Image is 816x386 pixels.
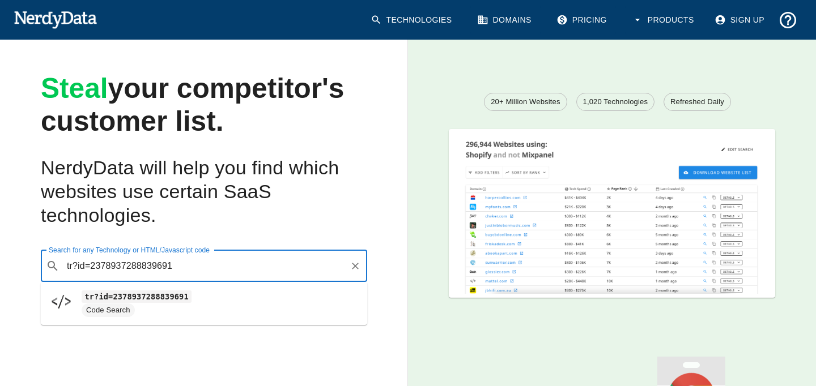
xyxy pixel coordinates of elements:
[41,156,367,228] h2: NerdyData will help you find which websites use certain SaaS technologies.
[347,258,363,274] button: Clear
[470,6,541,35] a: Domains
[41,72,108,104] span: Steal
[625,6,703,35] button: Products
[41,72,367,138] h1: your competitor's customer list.
[484,96,566,108] span: 20+ Million Websites
[664,93,731,111] a: Refreshed Daily
[14,8,97,31] img: NerdyData.com
[577,96,654,108] span: 1,020 Technologies
[449,129,775,294] img: A screenshot of a report showing the total number of websites using Shopify
[708,6,773,35] a: Sign Up
[550,6,616,35] a: Pricing
[484,93,567,111] a: 20+ Million Websites
[49,245,210,255] label: Search for any Technology or HTML/Javascript code
[576,93,655,111] a: 1,020 Technologies
[664,96,730,108] span: Refreshed Daily
[773,6,802,35] button: Support and Documentation
[82,290,192,302] code: tr?id=2378937288839691
[82,305,135,316] span: Code Search
[364,6,461,35] a: Technologies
